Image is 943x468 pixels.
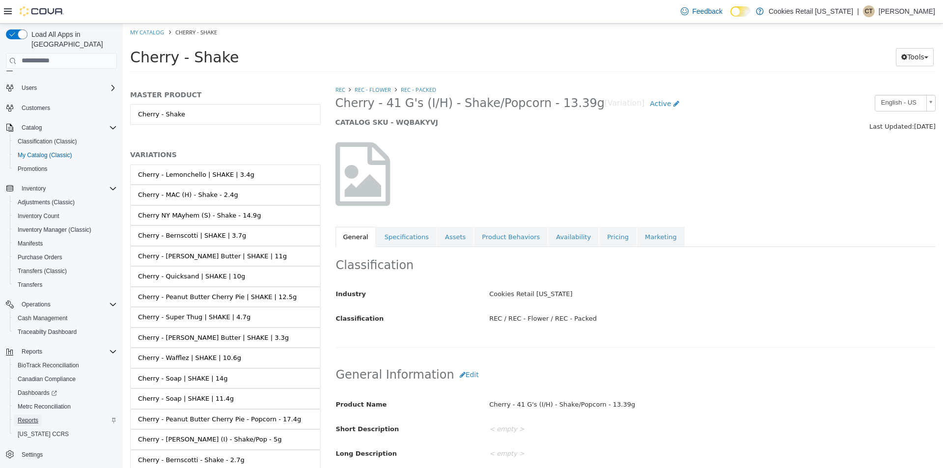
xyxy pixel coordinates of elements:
p: Cookies Retail [US_STATE] [769,5,853,17]
a: Assets [314,203,351,224]
span: Cash Management [18,314,67,322]
a: Transfers (Classic) [14,265,71,277]
span: English - US [752,72,800,87]
a: Dashboards [10,386,121,400]
a: Metrc Reconciliation [14,401,75,413]
a: [US_STATE] CCRS [14,428,73,440]
input: Dark Mode [730,6,751,17]
a: Purchase Orders [14,251,66,263]
span: Adjustments (Classic) [14,196,117,208]
a: Reports [14,414,42,426]
span: Product Name [213,377,264,385]
h5: CATALOG SKU - WQBAKYVJ [213,94,659,103]
span: Catalog [22,124,42,132]
a: Inventory Manager (Classic) [14,224,95,236]
h2: General Information [213,342,813,360]
button: Tools [773,25,811,43]
span: Load All Apps in [GEOGRAPHIC_DATA] [28,29,117,49]
span: Transfers (Classic) [18,267,67,275]
div: < empty > [359,422,820,439]
span: Reports [18,416,38,424]
a: Transfers [14,279,46,291]
a: Cherry - Shake [7,81,198,101]
span: Users [18,82,117,94]
span: [US_STATE] CCRS [18,430,69,438]
span: Canadian Compliance [18,375,76,383]
span: Traceabilty Dashboard [18,328,77,336]
a: Cash Management [14,312,71,324]
span: Cherry - Shake [53,5,94,12]
span: Traceabilty Dashboard [14,326,117,338]
span: Dashboards [14,387,117,399]
a: Canadian Compliance [14,373,80,385]
button: Classification (Classic) [10,135,121,148]
span: Promotions [14,163,117,175]
a: My Catalog (Classic) [14,149,76,161]
span: Cherry - Shake [7,25,116,42]
a: General [213,203,253,224]
div: Cherry NY MAyhem (S) - Shake - 14.9g [15,187,138,197]
a: Pricing [476,203,514,224]
span: Users [22,84,37,92]
p: [PERSON_NAME] [879,5,935,17]
a: Customers [18,102,54,114]
button: Canadian Compliance [10,372,121,386]
a: Marketing [514,203,562,224]
a: Manifests [14,238,47,249]
span: Cash Management [14,312,117,324]
a: Product Behaviors [351,203,425,224]
a: BioTrack Reconciliation [14,359,83,371]
button: Reports [2,345,121,358]
span: Dashboards [18,389,57,397]
button: Transfers [10,278,121,292]
span: Purchase Orders [18,253,62,261]
button: Traceabilty Dashboard [10,325,121,339]
button: Inventory Count [10,209,121,223]
span: Purchase Orders [14,251,117,263]
a: Traceabilty Dashboard [14,326,81,338]
button: Catalog [2,121,121,135]
div: Cherry - Quicksand | SHAKE | 10g [15,248,122,258]
a: My Catalog [7,5,41,12]
a: REC [213,62,222,70]
div: Cherry - Soap | SHAKE | 11.4g [15,370,111,380]
button: [US_STATE] CCRS [10,427,121,441]
span: Active [527,76,548,84]
button: Cash Management [10,311,121,325]
span: My Catalog (Classic) [18,151,72,159]
span: Operations [22,301,51,308]
a: Feedback [677,1,726,21]
button: Edit [332,342,361,360]
span: Feedback [693,6,722,16]
a: Classification (Classic) [14,136,81,147]
a: Dashboards [14,387,61,399]
p: | [857,5,859,17]
span: CT [865,5,873,17]
span: BioTrack Reconciliation [14,359,117,371]
span: Customers [22,104,50,112]
span: Classification (Classic) [14,136,117,147]
div: Cherry - Super Thug | SHAKE | 4.7g [15,289,128,299]
span: Operations [18,299,117,310]
small: [Variation] [482,76,522,84]
span: Reports [22,348,42,356]
span: Short Description [213,402,277,409]
span: Adjustments (Classic) [18,198,75,206]
span: Metrc Reconciliation [18,403,71,411]
span: Washington CCRS [14,428,117,440]
span: Transfers [18,281,42,289]
div: Cherry - Wafflez | SHAKE | 10.6g [15,330,118,339]
button: Customers [2,101,121,115]
button: Users [18,82,41,94]
a: REC - Flower [232,62,268,70]
h5: MASTER PRODUCT [7,67,198,76]
div: < empty > [359,397,820,414]
span: Inventory Count [18,212,59,220]
span: My Catalog (Classic) [14,149,117,161]
div: Cherry - MAC (H) - Shake - 2.4g [15,166,115,176]
span: Classification [213,291,261,299]
span: Long Description [213,426,274,434]
a: Specifications [254,203,314,224]
button: Purchase Orders [10,250,121,264]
